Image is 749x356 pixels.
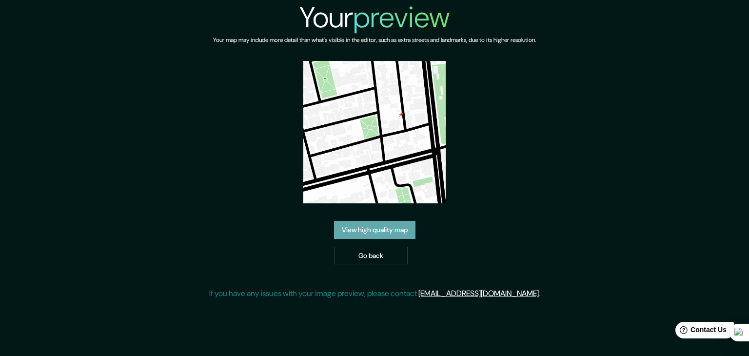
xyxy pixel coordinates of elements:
[303,61,446,203] img: created-map-preview
[209,288,540,299] p: If you have any issues with your image preview, please contact .
[334,247,408,265] a: Go back
[334,221,415,239] a: View high quality map
[213,35,536,45] h6: Your map may include more detail than what's visible in the editor, such as extra streets and lan...
[418,288,539,298] a: [EMAIL_ADDRESS][DOMAIN_NAME]
[662,318,738,345] iframe: Help widget launcher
